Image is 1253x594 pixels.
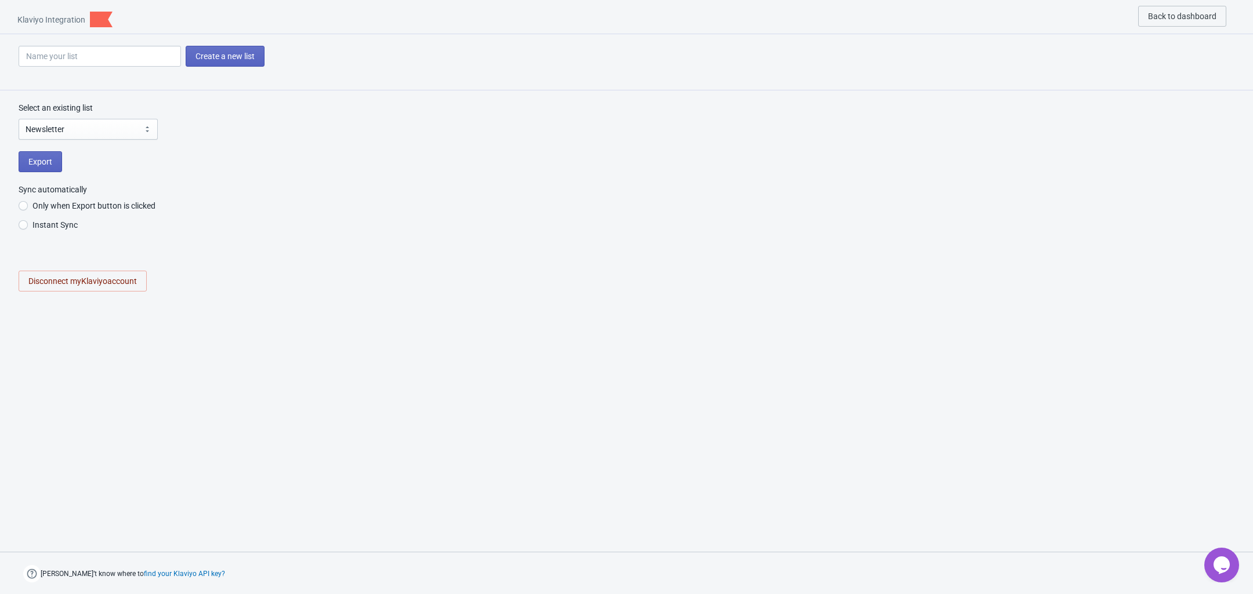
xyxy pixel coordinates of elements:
span: Only when Export button is clicked [32,200,155,212]
button: Disconnect myKlaviyoaccount [19,271,147,291]
label: Select an existing list [19,102,93,114]
span: Export [28,157,52,166]
img: help.png [23,565,41,582]
img: klaviyo.png [90,12,113,27]
input: Name your list [19,46,181,67]
span: [PERSON_NAME]’t know where to [41,567,225,581]
span: Disconnect my Klaviyo account [28,276,137,286]
button: Export [19,151,62,172]
span: Instant Sync [32,219,78,231]
span: Back to dashboard [1148,12,1216,21]
legend: Sync automatically [19,184,87,195]
button: find your Klaviyo API key? [144,570,225,578]
iframe: chat widget [1204,548,1241,582]
span: Klaviyo Integration [17,14,85,25]
button: Create a new list [186,46,265,67]
span: Create a new list [195,52,255,61]
button: Back to dashboard [1138,6,1226,27]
